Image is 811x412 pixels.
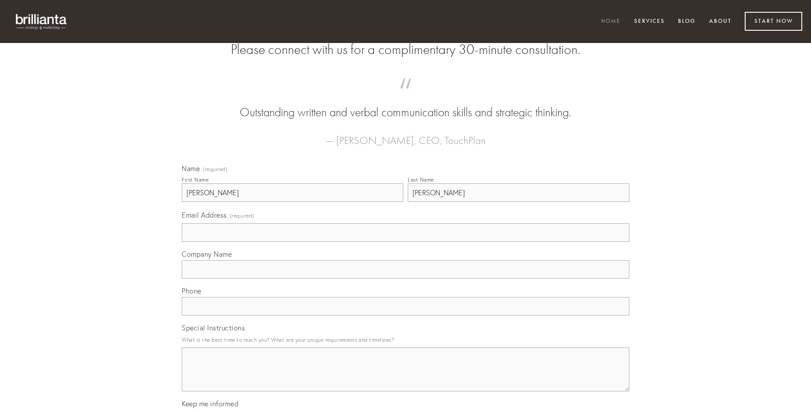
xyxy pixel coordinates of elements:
[203,167,227,172] span: (required)
[596,14,626,29] a: Home
[182,334,629,346] p: What is the best time to reach you? What are your unique requirements and timelines?
[182,399,238,408] span: Keep me informed
[196,121,615,149] figcaption: — [PERSON_NAME], CEO, TouchPlan
[230,210,255,222] span: (required)
[182,323,245,332] span: Special Instructions
[703,14,737,29] a: About
[182,176,208,183] div: First Name
[196,87,615,121] blockquote: Outstanding written and verbal communication skills and strategic thinking.
[182,250,232,258] span: Company Name
[182,164,200,173] span: Name
[9,9,75,34] img: brillianta - research, strategy, marketing
[745,12,802,31] a: Start Now
[672,14,701,29] a: Blog
[182,211,227,219] span: Email Address
[628,14,671,29] a: Services
[182,287,201,295] span: Phone
[408,176,434,183] div: Last Name
[196,87,615,104] span: “
[182,41,629,58] h2: Please connect with us for a complimentary 30-minute consultation.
